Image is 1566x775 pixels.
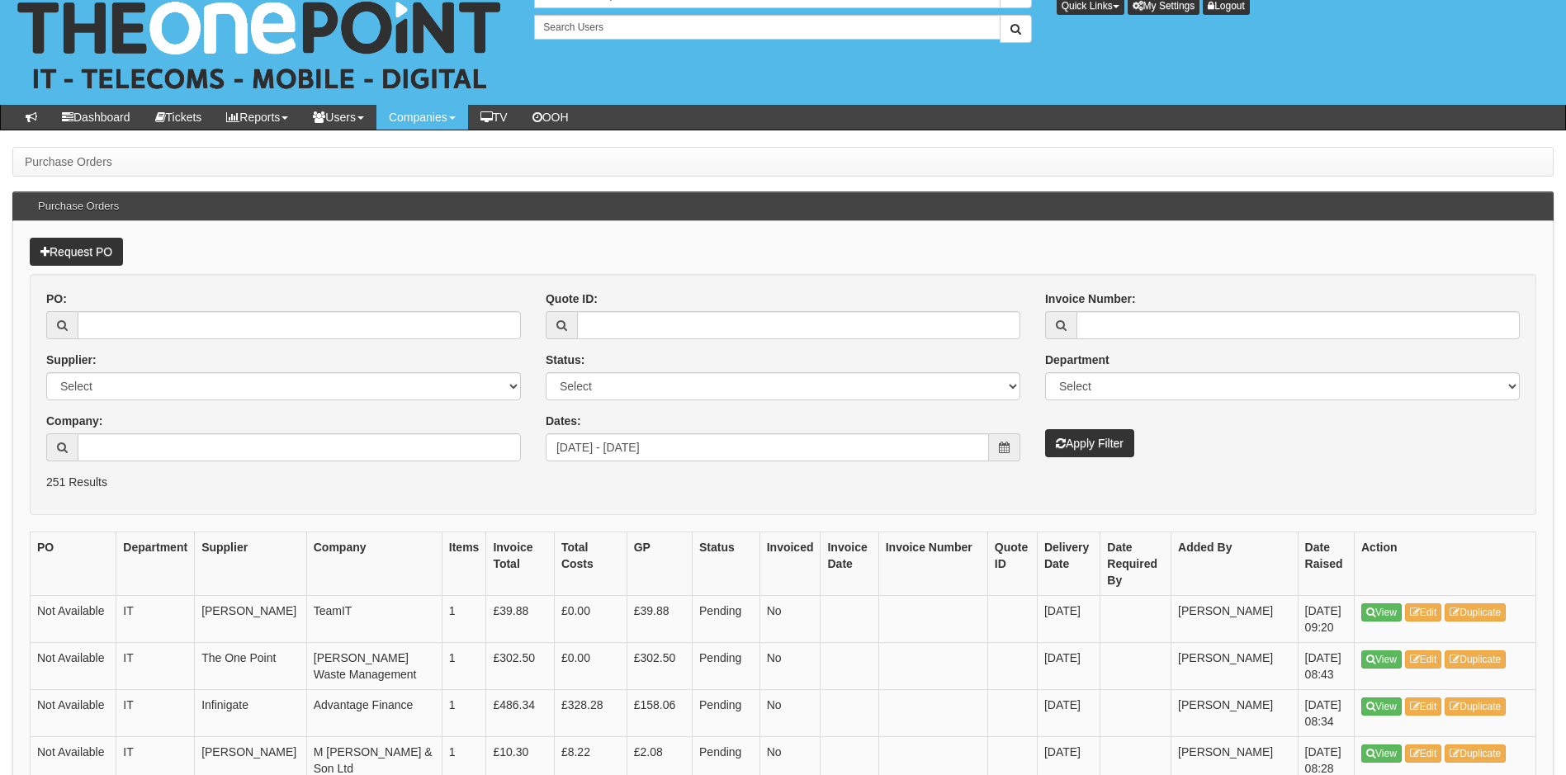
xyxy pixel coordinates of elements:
[46,352,97,368] label: Supplier:
[195,596,307,643] td: [PERSON_NAME]
[306,690,442,737] td: Advantage Finance
[468,105,520,130] a: TV
[442,643,486,690] td: 1
[25,154,112,170] li: Purchase Orders
[759,532,821,596] th: Invoiced
[987,532,1037,596] th: Quote ID
[376,105,468,130] a: Companies
[1445,697,1506,716] a: Duplicate
[486,643,555,690] td: £302.50
[1037,532,1100,596] th: Delivery Date
[195,532,307,596] th: Supplier
[195,643,307,690] td: The One Point
[1445,603,1506,621] a: Duplicate
[693,596,760,643] td: Pending
[50,105,143,130] a: Dashboard
[759,596,821,643] td: No
[1100,532,1171,596] th: Date Required By
[1171,532,1299,596] th: Added By
[306,643,442,690] td: [PERSON_NAME] Waste Management
[300,105,376,130] a: Users
[442,596,486,643] td: 1
[693,643,760,690] td: Pending
[116,690,195,737] td: IT
[46,474,1520,490] p: 251 Results
[486,690,555,737] td: £486.34
[31,532,116,596] th: PO
[1037,643,1100,690] td: [DATE]
[1298,643,1354,690] td: [DATE] 08:43
[554,643,627,690] td: £0.00
[1361,603,1402,621] a: View
[306,596,442,643] td: TeamIT
[1171,596,1299,643] td: [PERSON_NAME]
[1355,532,1536,596] th: Action
[1298,690,1354,737] td: [DATE] 08:34
[31,596,116,643] td: Not Available
[486,596,555,643] td: £39.88
[116,532,195,596] th: Department
[1171,690,1299,737] td: [PERSON_NAME]
[1445,650,1506,669] a: Duplicate
[821,532,878,596] th: Invoice Date
[546,352,584,368] label: Status:
[442,690,486,737] td: 1
[442,532,486,596] th: Items
[30,238,123,266] a: Request PO
[1361,650,1402,669] a: View
[1045,291,1136,307] label: Invoice Number:
[116,643,195,690] td: IT
[1037,690,1100,737] td: [DATE]
[878,532,987,596] th: Invoice Number
[486,532,555,596] th: Invoice Total
[627,596,692,643] td: £39.88
[1171,643,1299,690] td: [PERSON_NAME]
[627,690,692,737] td: £158.06
[1405,603,1442,621] a: Edit
[214,105,300,130] a: Reports
[1298,596,1354,643] td: [DATE] 09:20
[627,643,692,690] td: £302.50
[1361,744,1402,763] a: View
[546,413,581,429] label: Dates:
[1298,532,1354,596] th: Date Raised
[693,690,760,737] td: Pending
[306,532,442,596] th: Company
[759,690,821,737] td: No
[46,413,102,429] label: Company:
[1445,744,1506,763] a: Duplicate
[31,643,116,690] td: Not Available
[195,690,307,737] td: Infinigate
[46,291,67,307] label: PO:
[1405,650,1442,669] a: Edit
[554,532,627,596] th: Total Costs
[30,192,127,220] h3: Purchase Orders
[143,105,215,130] a: Tickets
[1045,352,1109,368] label: Department
[759,643,821,690] td: No
[31,690,116,737] td: Not Available
[1361,697,1402,716] a: View
[546,291,598,307] label: Quote ID:
[1405,697,1442,716] a: Edit
[554,690,627,737] td: £328.28
[554,596,627,643] td: £0.00
[1037,596,1100,643] td: [DATE]
[534,15,1000,40] input: Search Users
[627,532,692,596] th: GP
[693,532,760,596] th: Status
[116,596,195,643] td: IT
[1405,744,1442,763] a: Edit
[1045,429,1134,457] button: Apply Filter
[520,105,581,130] a: OOH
